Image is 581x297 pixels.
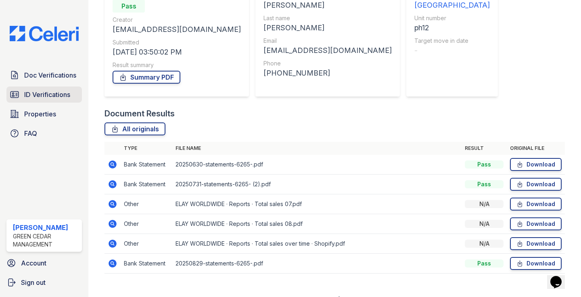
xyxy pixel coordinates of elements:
a: FAQ [6,125,82,141]
div: ph12 [414,22,490,34]
td: Other [121,214,172,234]
div: Email [263,37,392,45]
td: Bank Statement [121,254,172,274]
div: Submitted [113,38,241,46]
a: Download [510,178,562,191]
td: 20250829-statements-6265-.pdf [172,254,462,274]
td: Bank Statement [121,155,172,175]
div: [PHONE_NUMBER] [263,67,392,79]
div: Phone [263,59,392,67]
a: Download [510,158,562,171]
div: [DATE] 03:50:02 PM [113,46,241,58]
a: Download [510,217,562,230]
div: Last name [263,14,392,22]
td: Other [121,194,172,214]
div: [EMAIL_ADDRESS][DOMAIN_NAME] [113,24,241,35]
td: ELAY WORLDWIDE · Reports · Total sales 08.pdf [172,214,462,234]
div: Green Cedar Management [13,232,79,249]
iframe: chat widget [547,265,573,289]
div: N/A [465,220,504,228]
span: Account [21,258,46,268]
th: Type [121,142,172,155]
span: Properties [24,109,56,119]
div: - [414,45,490,56]
a: Properties [6,106,82,122]
td: ELAY WORLDWIDE · Reports · Total sales 07.pdf [172,194,462,214]
td: ELAY WORLDWIDE · Reports · Total sales over time · Shopify.pdf [172,234,462,254]
div: [PERSON_NAME] [13,223,79,232]
div: Unit number [414,14,490,22]
div: Target move in date [414,37,490,45]
th: Original file [507,142,565,155]
div: Pass [465,160,504,169]
div: Pass [465,259,504,268]
div: [EMAIL_ADDRESS][DOMAIN_NAME] [263,45,392,56]
td: 20250731-statements-6265- (2).pdf [172,175,462,194]
a: Download [510,198,562,211]
a: All originals [104,122,165,135]
a: Summary PDF [113,71,180,84]
div: N/A [465,200,504,208]
div: Pass [465,180,504,188]
a: Doc Verifications [6,67,82,83]
span: ID Verifications [24,90,70,99]
td: Bank Statement [121,175,172,194]
th: File name [172,142,462,155]
a: ID Verifications [6,86,82,103]
td: Other [121,234,172,254]
td: 20250630-statements-6265-.pdf [172,155,462,175]
th: Result [462,142,507,155]
div: Result summary [113,61,241,69]
div: Creator [113,16,241,24]
a: Download [510,237,562,250]
div: N/A [465,240,504,248]
div: Document Results [104,108,175,119]
span: Sign out [21,278,46,287]
a: Sign out [3,274,85,291]
img: CE_Logo_Blue-a8612792a0a2168367f1c8372b55b34899dd931a85d93a1a3d3e32e68fde9ad4.png [3,26,85,41]
a: Download [510,257,562,270]
span: Doc Verifications [24,70,76,80]
span: FAQ [24,128,37,138]
a: Account [3,255,85,271]
div: [PERSON_NAME] [263,22,392,34]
